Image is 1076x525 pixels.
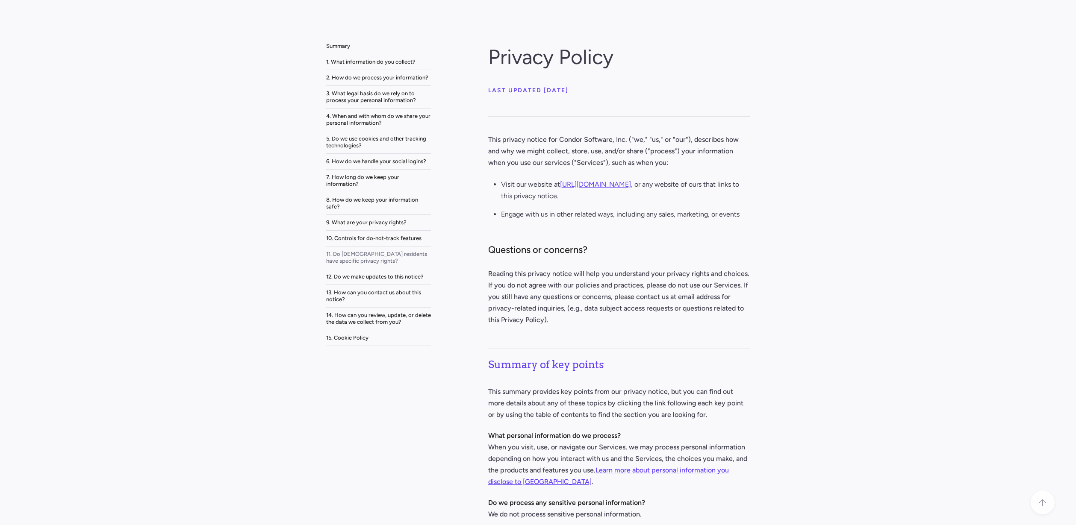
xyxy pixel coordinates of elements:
li: Engage with us in other related ways, including any sales, marketing, or events [501,208,750,223]
li: Visit our website at , or any website of ours that links to this privacy notice. [501,179,750,205]
div: 15. Cookie Policy [326,334,368,341]
a: 15. Cookie Policy [326,330,431,346]
a: 4. When and with whom do we share your personal information? [326,109,431,131]
div: 4. When and with whom do we share your personal information? [326,113,431,126]
p: When you visit, use, or navigate our Services, we may process personal information depending on h... [488,430,750,487]
a: 2. How do we process your information? [326,70,431,86]
a: 12. Do we make updates to this notice? [326,269,431,285]
div: 8. How do we keep your information safe? [326,197,431,210]
a: 7. How long do we keep your information? [326,170,431,192]
div: 5. Do we use cookies and other tracking technologies? [326,135,431,149]
a: 11. Do [DEMOGRAPHIC_DATA] residents have specific privacy rights? [326,246,431,269]
div: Summary [326,43,350,50]
a: 6. How do we handle your social logins? [326,154,431,170]
div: 2. How do we process your information? [326,74,428,81]
div: 13. How can you contact us about this notice? [326,289,431,303]
a: 13. How can you contact us about this notice? [326,285,431,308]
div: Last updated [DATE] [488,82,750,99]
div: 9. What are your privacy rights? [326,219,407,226]
a:  [1031,490,1055,514]
p: This summary provides key points from our privacy notice, but you can find out more details about... [488,386,750,420]
h2: Privacy Policy [488,38,750,75]
div: 1. What information do you collect? [326,59,416,65]
p: Reading this privacy notice will help you understand your privacy rights and choices. If you do n... [488,268,750,326]
div: 3. What legal basis do we rely on to process your personal information? [326,90,431,104]
h4: Questions or concerns? [488,241,750,258]
div: 7. How long do we keep your information? [326,174,431,188]
a: [URL][DOMAIN_NAME] [560,180,631,188]
div: 14. How can you review, update, or delete the data we collect from you? [326,312,431,326]
strong: What personal information do we process? [488,431,621,440]
a: 9. What are your privacy rights? [326,215,431,231]
p: This privacy notice for Condor Software, Inc. ("we," "us," or "our"), describes how and why we mi... [488,134,750,168]
p: We do not process sensitive personal information. [488,497,750,520]
strong: Do we process any sensitive personal information? [488,499,645,507]
a: 10. Controls for do-not-track features [326,231,431,246]
a: Summary [326,38,431,54]
div: 11. Do [DEMOGRAPHIC_DATA] residents have specific privacy rights? [326,251,431,264]
div: 12. Do we make updates to this notice? [326,273,424,280]
a: Learn more about personal information you disclose to [GEOGRAPHIC_DATA] [488,466,729,486]
div: 6. How do we handle your social logins? [326,158,426,165]
a: 5. Do we use cookies and other tracking technologies? [326,131,431,154]
a: 8. How do we keep your information safe? [326,192,431,215]
a: 14. How can you review, update, or delete the data we collect from you? [326,308,431,330]
h3: Summary of key points [488,349,750,375]
div: 10. Controls for do-not-track features [326,235,422,242]
div:  [1038,499,1047,506]
a: 3. What legal basis do we rely on to process your personal information? [326,86,431,109]
a: 1. What information do you collect? [326,54,431,70]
